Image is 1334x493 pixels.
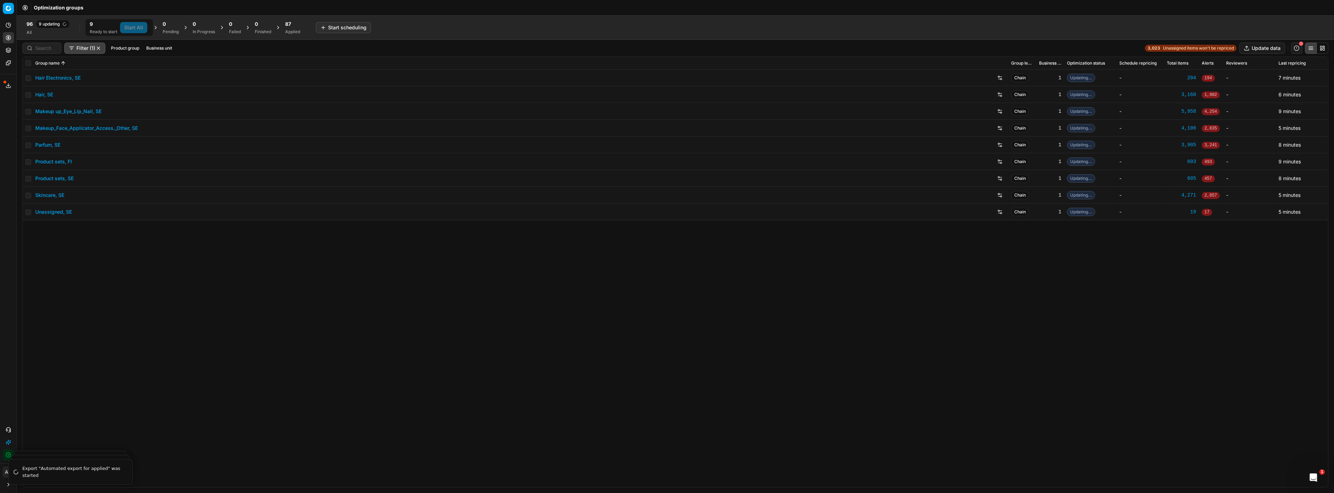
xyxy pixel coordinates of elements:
a: Makeup up_Eye_Lip_Nail, SE [35,108,102,115]
div: Failed [229,29,241,35]
span: Chain [1011,208,1029,216]
span: Updating... [1067,74,1095,82]
span: 6 minutes [1279,91,1301,97]
div: 1 [1039,141,1061,148]
a: 19 [1167,208,1196,215]
button: Sorted by Group name ascending [60,60,67,67]
div: 1 [1039,125,1061,132]
a: Product sets, SE [35,175,74,182]
strong: 3,023 [1148,45,1160,51]
a: Unassigned, SE [35,208,72,215]
iframe: Intercom live chat [1305,469,1322,486]
div: 204 [1167,74,1196,81]
span: Updating... [1067,107,1095,116]
div: Finished [255,29,271,35]
span: Chain [1011,141,1029,149]
span: Chain [1011,157,1029,166]
span: Total items [1167,60,1188,66]
span: 1,902 [1202,91,1220,98]
div: Export "Automated export for applied" was started [22,465,124,479]
button: Business unit [143,44,175,52]
button: Product group [108,44,142,52]
span: 4,254 [1202,108,1220,115]
div: All [27,30,70,35]
td: - [1117,103,1164,120]
a: 5,958 [1167,108,1196,115]
td: - [1223,137,1276,153]
td: - [1117,69,1164,86]
span: 0 [229,21,232,28]
span: 8 minutes [1279,175,1301,181]
span: 87 [285,21,291,28]
span: Chain [1011,74,1029,82]
span: 1 [1319,469,1325,475]
div: Applied [285,29,300,35]
div: 603 [1167,158,1196,165]
span: AB [3,467,14,477]
td: - [1117,153,1164,170]
span: 96 [27,21,33,28]
td: - [1223,170,1276,187]
td: - [1117,187,1164,204]
span: Updating... [1067,90,1095,99]
span: Chain [1011,90,1029,99]
button: Filter (1) [64,43,105,54]
div: In Progress [193,29,215,35]
div: Ready to start [90,29,117,35]
span: Updating... [1067,157,1095,166]
span: 5 minutes [1279,192,1300,198]
td: - [1117,170,1164,187]
span: Updating... [1067,191,1095,199]
span: Last repricing [1279,60,1306,66]
div: 1 [1039,74,1061,81]
span: Chain [1011,191,1029,199]
span: 9 [90,21,93,28]
a: 3,905 [1167,141,1196,148]
div: Pending [163,29,179,35]
span: 9 updating [36,20,70,28]
td: - [1223,120,1276,137]
span: Business unit [1039,60,1061,66]
td: - [1223,187,1276,204]
td: - [1117,86,1164,103]
span: Reviewers [1226,60,1247,66]
span: 0 [193,21,196,28]
div: 1 [1039,192,1061,199]
span: 7 minutes [1279,75,1300,81]
td: - [1117,120,1164,137]
button: Start All [120,22,147,33]
td: - [1223,204,1276,220]
span: 17 [1202,209,1212,216]
td: - [1223,69,1276,86]
td: - [1117,204,1164,220]
div: 1 [1039,158,1061,165]
a: 3,023Unassigned items won't be repriced [1145,45,1237,52]
a: 4,271 [1167,192,1196,199]
button: Update data [1239,43,1285,54]
span: Chain [1011,107,1029,116]
span: 5 minutes [1279,209,1300,215]
span: Schedule repricing [1119,60,1157,66]
span: 5 minutes [1279,125,1300,131]
td: - [1223,153,1276,170]
span: Group level [1011,60,1033,66]
div: 4,106 [1167,125,1196,132]
div: 1 [1039,175,1061,182]
div: 1 [1039,208,1061,215]
span: 493 [1202,159,1215,165]
span: Unassigned items won't be repriced [1163,45,1234,51]
a: Hair Electronics, SE [35,74,81,81]
a: Parfum, SE [35,141,60,148]
a: Hair, SE [35,91,53,98]
span: Group name [35,60,60,66]
a: Skincare, SE [35,192,64,199]
a: 3,160 [1167,91,1196,98]
div: 1 [1039,91,1061,98]
a: 605 [1167,175,1196,182]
